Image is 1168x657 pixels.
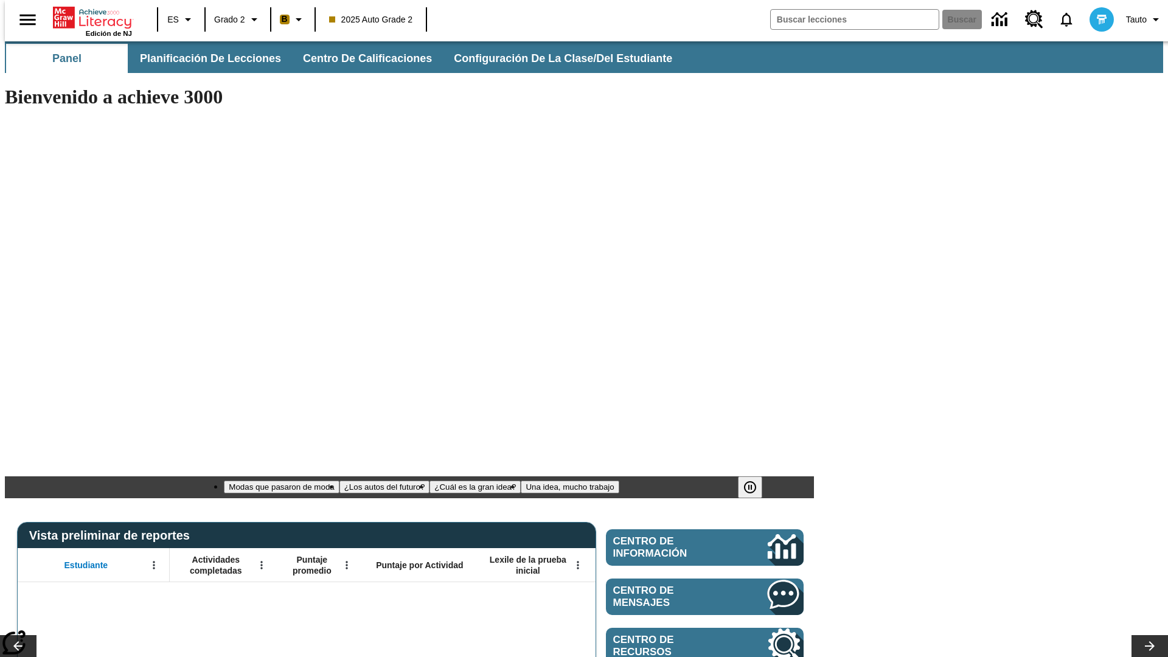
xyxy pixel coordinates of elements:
[64,560,108,571] span: Estudiante
[1082,4,1121,35] button: Escoja un nuevo avatar
[1126,13,1147,26] span: Tauto
[140,52,281,66] span: Planificación de lecciones
[293,44,442,73] button: Centro de calificaciones
[6,44,128,73] button: Panel
[1018,3,1051,36] a: Centro de recursos, Se abrirá en una pestaña nueva.
[5,86,814,108] h1: Bienvenido a achieve 3000
[613,585,731,609] span: Centro de mensajes
[5,41,1163,73] div: Subbarra de navegación
[162,9,201,30] button: Lenguaje: ES, Selecciona un idioma
[214,13,245,26] span: Grado 2
[429,481,521,493] button: Diapositiva 3 ¿Cuál es la gran idea?
[275,9,311,30] button: Boost El color de la clase es anaranjado claro. Cambiar el color de la clase.
[1051,4,1082,35] a: Notificaciones
[1121,9,1168,30] button: Perfil/Configuración
[606,529,804,566] a: Centro de información
[10,2,46,38] button: Abrir el menú lateral
[606,579,804,615] a: Centro de mensajes
[52,52,82,66] span: Panel
[376,560,463,571] span: Puntaje por Actividad
[224,481,339,493] button: Diapositiva 1 Modas que pasaron de moda
[252,556,271,574] button: Abrir menú
[569,556,587,574] button: Abrir menú
[338,556,356,574] button: Abrir menú
[130,44,291,73] button: Planificación de lecciones
[283,554,341,576] span: Puntaje promedio
[1090,7,1114,32] img: avatar image
[771,10,939,29] input: Buscar campo
[282,12,288,27] span: B
[738,476,762,498] button: Pausar
[339,481,430,493] button: Diapositiva 2 ¿Los autos del futuro?
[145,556,163,574] button: Abrir menú
[53,5,132,30] a: Portada
[984,3,1018,36] a: Centro de información
[209,9,266,30] button: Grado: Grado 2, Elige un grado
[613,535,727,560] span: Centro de información
[5,44,683,73] div: Subbarra de navegación
[1131,635,1168,657] button: Carrusel de lecciones, seguir
[167,13,179,26] span: ES
[444,44,682,73] button: Configuración de la clase/del estudiante
[454,52,672,66] span: Configuración de la clase/del estudiante
[738,476,774,498] div: Pausar
[176,554,256,576] span: Actividades completadas
[521,481,619,493] button: Diapositiva 4 Una idea, mucho trabajo
[303,52,432,66] span: Centro de calificaciones
[29,529,196,543] span: Vista preliminar de reportes
[53,4,132,37] div: Portada
[86,30,132,37] span: Edición de NJ
[329,13,413,26] span: 2025 Auto Grade 2
[484,554,572,576] span: Lexile de la prueba inicial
